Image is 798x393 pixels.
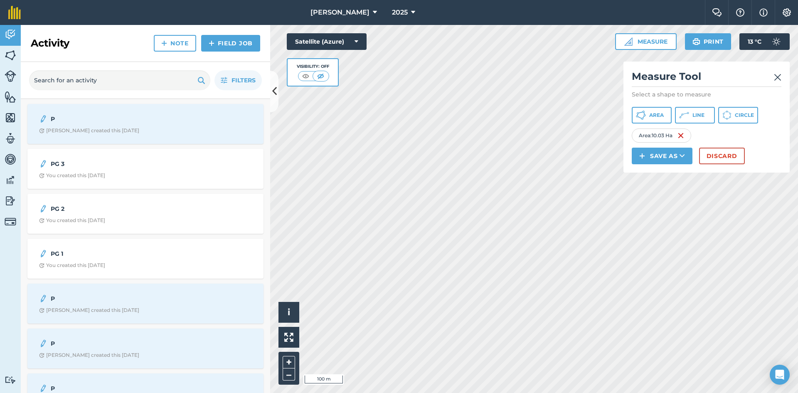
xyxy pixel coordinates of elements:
[51,204,182,213] strong: PG 2
[39,294,47,304] img: svg+xml;base64,PD94bWwgdmVyc2lvbj0iMS4wIiBlbmNvZGluZz0idXRmLTgiPz4KPCEtLSBHZW5lcmF0b3I6IEFkb2JlIE...
[39,249,47,259] img: svg+xml;base64,PD94bWwgdmVyc2lvbj0iMS4wIiBlbmNvZGluZz0idXRmLTgiPz4KPCEtLSBHZW5lcmF0b3I6IEFkb2JlIE...
[718,107,758,124] button: Circle
[5,153,16,166] img: svg+xml;base64,PD94bWwgdmVyc2lvbj0iMS4wIiBlbmNvZGluZz0idXRmLTgiPz4KPCEtLSBHZW5lcmF0b3I6IEFkb2JlIE...
[649,112,664,119] span: Area
[632,107,672,124] button: Area
[288,307,290,317] span: i
[39,352,139,358] div: [PERSON_NAME] created this [DATE]
[284,333,293,342] img: Four arrows, one pointing top left, one top right, one bottom right and the last bottom left
[5,376,16,384] img: svg+xml;base64,PD94bWwgdmVyc2lvbj0iMS4wIiBlbmNvZGluZz0idXRmLTgiPz4KPCEtLSBHZW5lcmF0b3I6IEFkb2JlIE...
[5,216,16,227] img: svg+xml;base64,PD94bWwgdmVyc2lvbj0iMS4wIiBlbmNvZGluZz0idXRmLTgiPz4KPCEtLSBHZW5lcmF0b3I6IEFkb2JlIE...
[624,37,633,46] img: Ruler icon
[297,63,329,70] div: Visibility: Off
[39,127,139,134] div: [PERSON_NAME] created this [DATE]
[735,8,745,17] img: A question mark icon
[39,263,44,268] img: Clock with arrow pointing clockwise
[300,72,311,80] img: svg+xml;base64,PHN2ZyB4bWxucz0iaHR0cDovL3d3dy53My5vcmcvMjAwMC9zdmciIHdpZHRoPSI1MCIgaGVpZ2h0PSI0MC...
[29,70,210,90] input: Search for an activity
[692,112,704,119] span: Line
[287,33,367,50] button: Satellite (Azure)
[692,37,700,47] img: svg+xml;base64,PHN2ZyB4bWxucz0iaHR0cDovL3d3dy53My5vcmcvMjAwMC9zdmciIHdpZHRoPSIxOSIgaGVpZ2h0PSIyNC...
[32,244,259,274] a: PG 1Clock with arrow pointing clockwiseYou created this [DATE]
[39,308,44,313] img: Clock with arrow pointing clockwise
[39,114,47,124] img: svg+xml;base64,PD94bWwgdmVyc2lvbj0iMS4wIiBlbmNvZGluZz0idXRmLTgiPz4KPCEtLSBHZW5lcmF0b3I6IEFkb2JlIE...
[782,8,792,17] img: A cog icon
[712,8,722,17] img: Two speech bubbles overlapping with the left bubble in the forefront
[39,128,44,133] img: Clock with arrow pointing clockwise
[739,33,790,50] button: 13 °C
[632,90,781,99] p: Select a shape to measure
[735,112,754,119] span: Circle
[283,356,295,368] button: +
[214,70,262,90] button: Filters
[39,339,47,349] img: svg+xml;base64,PD94bWwgdmVyc2lvbj0iMS4wIiBlbmNvZGluZz0idXRmLTgiPz4KPCEtLSBHZW5lcmF0b3I6IEFkb2JlIE...
[310,7,369,17] span: [PERSON_NAME]
[39,159,47,169] img: svg+xml;base64,PD94bWwgdmVyc2lvbj0iMS4wIiBlbmNvZGluZz0idXRmLTgiPz4KPCEtLSBHZW5lcmF0b3I6IEFkb2JlIE...
[201,35,260,52] a: Field Job
[615,33,677,50] button: Measure
[31,37,69,50] h2: Activity
[632,129,691,143] div: Area : 10.03 Ha
[639,151,645,161] img: svg+xml;base64,PHN2ZyB4bWxucz0iaHR0cDovL3d3dy53My5vcmcvMjAwMC9zdmciIHdpZHRoPSIxNCIgaGVpZ2h0PSIyNC...
[675,107,715,124] button: Line
[768,33,785,50] img: svg+xml;base64,PD94bWwgdmVyc2lvbj0iMS4wIiBlbmNvZGluZz0idXRmLTgiPz4KPCEtLSBHZW5lcmF0b3I6IEFkb2JlIE...
[51,384,182,393] strong: P
[51,159,182,168] strong: PG 3
[32,289,259,319] a: PClock with arrow pointing clockwise[PERSON_NAME] created this [DATE]
[748,33,761,50] span: 13 ° C
[32,109,259,139] a: PClock with arrow pointing clockwise[PERSON_NAME] created this [DATE]
[39,217,105,224] div: You created this [DATE]
[51,339,182,348] strong: P
[39,172,105,179] div: You created this [DATE]
[770,365,790,385] div: Open Intercom Messenger
[154,35,196,52] a: Note
[283,368,295,381] button: –
[632,148,692,164] button: Save as
[5,132,16,145] img: svg+xml;base64,PD94bWwgdmVyc2lvbj0iMS4wIiBlbmNvZGluZz0idXRmLTgiPz4KPCEtLSBHZW5lcmF0b3I6IEFkb2JlIE...
[677,131,684,141] img: svg+xml;base64,PHN2ZyB4bWxucz0iaHR0cDovL3d3dy53My5vcmcvMjAwMC9zdmciIHdpZHRoPSIxNiIgaGVpZ2h0PSIyNC...
[232,76,256,85] span: Filters
[39,353,44,358] img: Clock with arrow pointing clockwise
[32,199,259,229] a: PG 2Clock with arrow pointing clockwiseYou created this [DATE]
[5,195,16,207] img: svg+xml;base64,PD94bWwgdmVyc2lvbj0iMS4wIiBlbmNvZGluZz0idXRmLTgiPz4KPCEtLSBHZW5lcmF0b3I6IEFkb2JlIE...
[699,148,745,164] button: Discard
[5,28,16,41] img: svg+xml;base64,PD94bWwgdmVyc2lvbj0iMS4wIiBlbmNvZGluZz0idXRmLTgiPz4KPCEtLSBHZW5lcmF0b3I6IEFkb2JlIE...
[759,7,768,17] img: svg+xml;base64,PHN2ZyB4bWxucz0iaHR0cDovL3d3dy53My5vcmcvMjAwMC9zdmciIHdpZHRoPSIxNyIgaGVpZ2h0PSIxNy...
[39,307,139,314] div: [PERSON_NAME] created this [DATE]
[5,49,16,62] img: svg+xml;base64,PHN2ZyB4bWxucz0iaHR0cDovL3d3dy53My5vcmcvMjAwMC9zdmciIHdpZHRoPSI1NiIgaGVpZ2h0PSI2MC...
[32,154,259,184] a: PG 3Clock with arrow pointing clockwiseYou created this [DATE]
[392,7,408,17] span: 2025
[197,75,205,85] img: svg+xml;base64,PHN2ZyB4bWxucz0iaHR0cDovL3d3dy53My5vcmcvMjAwMC9zdmciIHdpZHRoPSIxOSIgaGVpZ2h0PSIyNC...
[5,91,16,103] img: svg+xml;base64,PHN2ZyB4bWxucz0iaHR0cDovL3d3dy53My5vcmcvMjAwMC9zdmciIHdpZHRoPSI1NiIgaGVpZ2h0PSI2MC...
[39,204,47,214] img: svg+xml;base64,PD94bWwgdmVyc2lvbj0iMS4wIiBlbmNvZGluZz0idXRmLTgiPz4KPCEtLSBHZW5lcmF0b3I6IEFkb2JlIE...
[39,173,44,178] img: Clock with arrow pointing clockwise
[209,38,214,48] img: svg+xml;base64,PHN2ZyB4bWxucz0iaHR0cDovL3d3dy53My5vcmcvMjAwMC9zdmciIHdpZHRoPSIxNCIgaGVpZ2h0PSIyNC...
[5,174,16,186] img: svg+xml;base64,PD94bWwgdmVyc2lvbj0iMS4wIiBlbmNvZGluZz0idXRmLTgiPz4KPCEtLSBHZW5lcmF0b3I6IEFkb2JlIE...
[5,111,16,124] img: svg+xml;base64,PHN2ZyB4bWxucz0iaHR0cDovL3d3dy53My5vcmcvMjAwMC9zdmciIHdpZHRoPSI1NiIgaGVpZ2h0PSI2MC...
[632,70,781,87] h2: Measure Tool
[51,114,182,124] strong: P
[278,302,299,323] button: i
[774,72,781,82] img: svg+xml;base64,PHN2ZyB4bWxucz0iaHR0cDovL3d3dy53My5vcmcvMjAwMC9zdmciIHdpZHRoPSIyMiIgaGVpZ2h0PSIzMC...
[315,72,326,80] img: svg+xml;base64,PHN2ZyB4bWxucz0iaHR0cDovL3d3dy53My5vcmcvMjAwMC9zdmciIHdpZHRoPSI1MCIgaGVpZ2h0PSI0MC...
[685,33,731,50] button: Print
[51,249,182,258] strong: PG 1
[32,334,259,363] a: PClock with arrow pointing clockwise[PERSON_NAME] created this [DATE]
[5,70,16,82] img: svg+xml;base64,PD94bWwgdmVyc2lvbj0iMS4wIiBlbmNvZGluZz0idXRmLTgiPz4KPCEtLSBHZW5lcmF0b3I6IEFkb2JlIE...
[8,6,21,19] img: fieldmargin Logo
[161,38,167,48] img: svg+xml;base64,PHN2ZyB4bWxucz0iaHR0cDovL3d3dy53My5vcmcvMjAwMC9zdmciIHdpZHRoPSIxNCIgaGVpZ2h0PSIyNC...
[51,294,182,303] strong: P
[39,218,44,223] img: Clock with arrow pointing clockwise
[39,262,105,269] div: You created this [DATE]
